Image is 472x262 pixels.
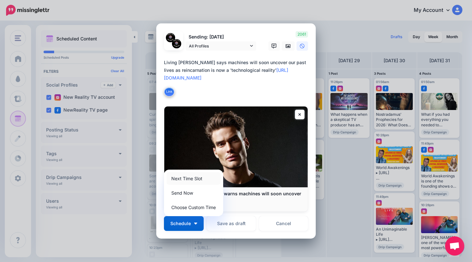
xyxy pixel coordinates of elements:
a: Choose Custom Time [167,201,221,214]
img: Living Nostradamus warns machines will soon uncover our past lives [164,106,308,187]
p: Sending: [DATE] [186,33,256,41]
a: Cancel [259,216,308,231]
span: Schedule [170,221,191,226]
p: [DOMAIN_NAME] [171,202,301,208]
button: Schedule [164,216,204,231]
button: Save as draft [207,216,256,231]
b: Living [PERSON_NAME] warns machines will soon uncover our past lives [171,191,301,202]
div: Living [PERSON_NAME] says machines will soon uncover our past lives as reincarnation is now a 'te... [164,59,311,82]
a: Next Time Slot [167,172,221,185]
span: 2061 [296,31,308,38]
img: 472449953_1281368356257536_7554451743400192894_n-bsa151736.jpg [166,33,175,42]
a: All Profiles [186,41,256,51]
div: Schedule [164,170,223,216]
img: arrow-down-white.png [194,223,197,224]
a: Send Now [167,187,221,199]
img: 472753704_10160185472851537_7242961054534619338_n-bsa151758.jpg [172,39,181,48]
span: All Profiles [189,43,248,49]
button: Link [164,87,175,97]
